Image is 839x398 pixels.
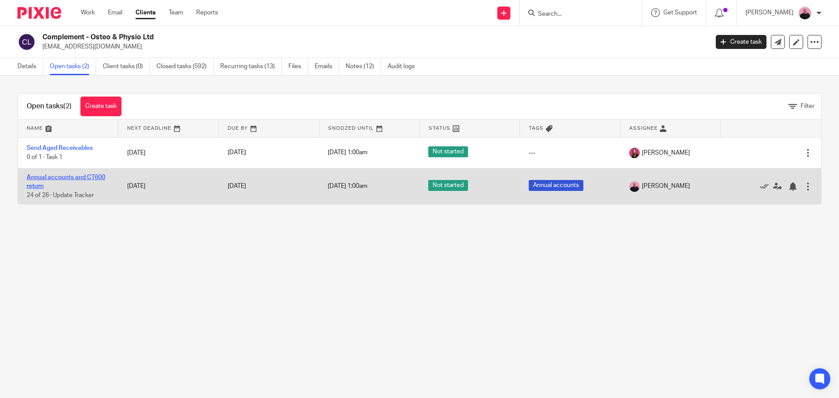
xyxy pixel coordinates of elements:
[642,182,690,190] span: [PERSON_NAME]
[108,8,122,17] a: Email
[663,10,697,16] span: Get Support
[17,58,43,75] a: Details
[63,103,72,110] span: (2)
[228,150,246,156] span: [DATE]
[716,35,766,49] a: Create task
[196,8,218,17] a: Reports
[288,58,308,75] a: Files
[760,182,773,190] a: Mark as done
[27,174,105,189] a: Annual accounts and CT600 return
[80,97,121,116] a: Create task
[328,183,367,190] span: [DATE] 1:00am
[27,102,72,111] h1: Open tasks
[346,58,381,75] a: Notes (12)
[629,181,640,192] img: Bio%20-%20Kemi%20.png
[642,149,690,157] span: [PERSON_NAME]
[135,8,156,17] a: Clients
[220,58,282,75] a: Recurring tasks (13)
[798,6,812,20] img: Bio%20-%20Kemi%20.png
[429,126,451,131] span: Status
[428,180,468,191] span: Not started
[801,103,815,109] span: Filter
[529,180,583,191] span: Annual accounts
[42,42,703,51] p: [EMAIL_ADDRESS][DOMAIN_NAME]
[169,8,183,17] a: Team
[529,126,544,131] span: Tags
[118,137,219,168] td: [DATE]
[156,58,214,75] a: Closed tasks (592)
[50,58,96,75] a: Open tasks (2)
[745,8,794,17] p: [PERSON_NAME]
[118,168,219,204] td: [DATE]
[27,154,62,160] span: 0 of 1 · Task 1
[81,8,95,17] a: Work
[103,58,150,75] a: Client tasks (0)
[428,146,468,157] span: Not started
[537,10,616,18] input: Search
[17,7,61,19] img: Pixie
[27,192,94,198] span: 24 of 26 · Update Tracker
[629,148,640,158] img: 17.png
[529,149,612,157] div: ---
[328,150,367,156] span: [DATE] 1:00am
[42,33,571,42] h2: Complement - Osteo & Physio Ltd
[388,58,421,75] a: Audit logs
[17,33,36,51] img: svg%3E
[27,145,93,151] a: Send Aged Receivables
[315,58,339,75] a: Emails
[328,126,374,131] span: Snoozed Until
[228,183,246,189] span: [DATE]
